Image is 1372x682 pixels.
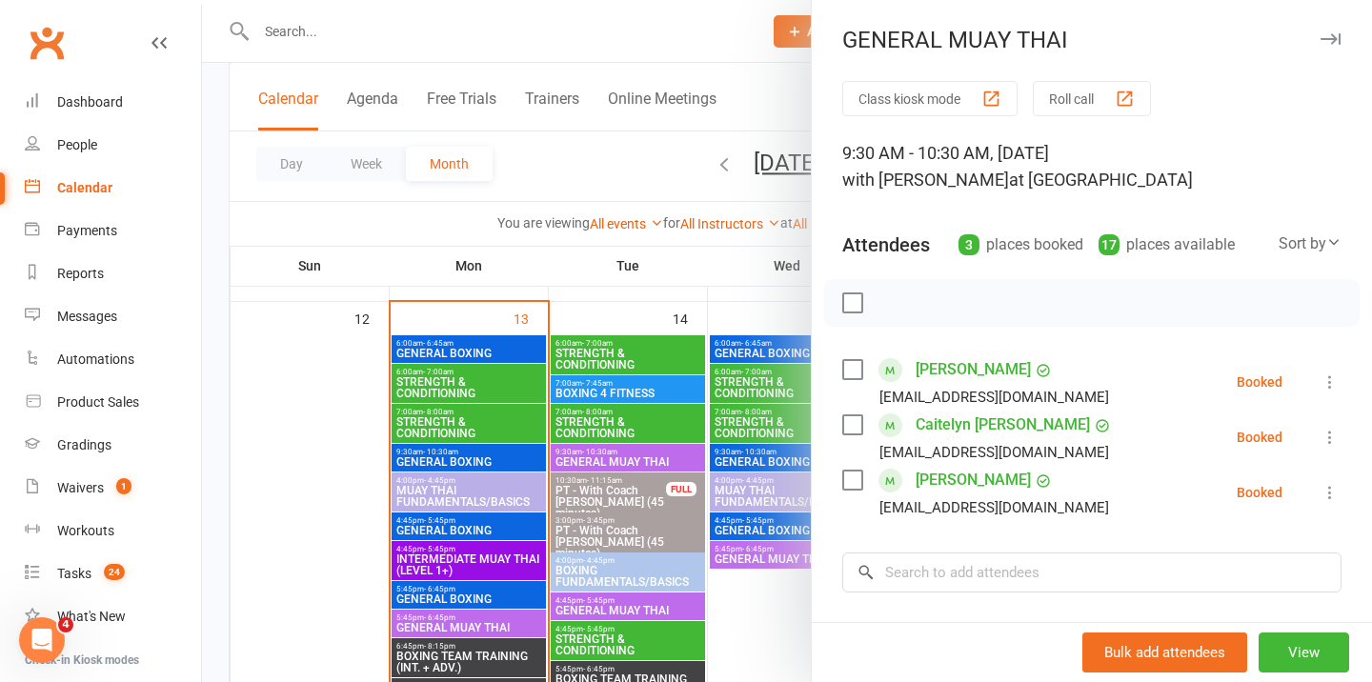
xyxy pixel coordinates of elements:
[1279,231,1342,256] div: Sort by
[916,354,1031,385] a: [PERSON_NAME]
[25,467,201,510] a: Waivers 1
[57,351,134,367] div: Automations
[25,552,201,595] a: Tasks 24
[25,210,201,252] a: Payments
[25,81,201,124] a: Dashboard
[57,137,97,152] div: People
[1009,170,1193,190] span: at [GEOGRAPHIC_DATA]
[57,437,111,452] div: Gradings
[879,440,1109,465] div: [EMAIL_ADDRESS][DOMAIN_NAME]
[57,523,114,538] div: Workouts
[58,617,73,632] span: 4
[916,410,1090,440] a: Caitelyn [PERSON_NAME]
[57,223,117,238] div: Payments
[1033,81,1151,116] button: Roll call
[25,124,201,167] a: People
[57,266,104,281] div: Reports
[1237,375,1282,389] div: Booked
[1237,431,1282,444] div: Booked
[57,394,139,410] div: Product Sales
[25,252,201,295] a: Reports
[812,27,1372,53] div: GENERAL MUAY THAI
[1259,632,1349,672] button: View
[25,295,201,338] a: Messages
[958,231,1083,258] div: places booked
[842,552,1342,592] input: Search to add attendees
[842,140,1342,193] div: 9:30 AM - 10:30 AM, [DATE]
[57,609,126,624] div: What's New
[842,231,930,258] div: Attendees
[19,617,65,663] iframe: Intercom live chat
[842,81,1018,116] button: Class kiosk mode
[25,338,201,381] a: Automations
[879,385,1109,410] div: [EMAIL_ADDRESS][DOMAIN_NAME]
[958,234,979,255] div: 3
[1099,231,1235,258] div: places available
[57,94,123,110] div: Dashboard
[25,424,201,467] a: Gradings
[104,564,125,580] span: 24
[57,566,91,581] div: Tasks
[1099,234,1120,255] div: 17
[916,465,1031,495] a: [PERSON_NAME]
[25,167,201,210] a: Calendar
[23,19,71,67] a: Clubworx
[57,180,112,195] div: Calendar
[1082,632,1247,672] button: Bulk add attendees
[879,495,1109,520] div: [EMAIL_ADDRESS][DOMAIN_NAME]
[842,170,1009,190] span: with [PERSON_NAME]
[25,510,201,552] a: Workouts
[25,595,201,638] a: What's New
[25,381,201,424] a: Product Sales
[57,480,104,495] div: Waivers
[116,478,131,494] span: 1
[1237,486,1282,499] div: Booked
[57,309,117,324] div: Messages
